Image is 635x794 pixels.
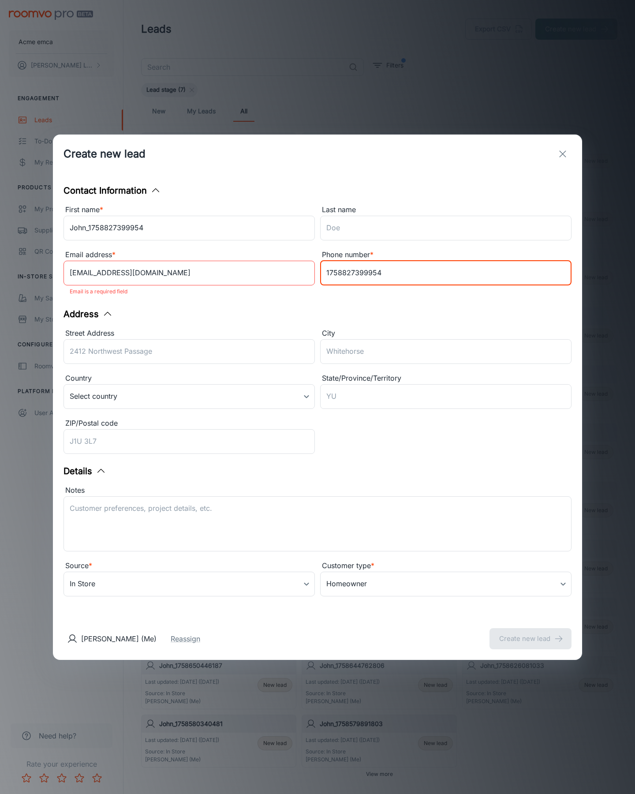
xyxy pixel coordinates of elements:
div: Homeowner [320,572,571,596]
div: In Store [63,572,315,596]
div: Customer type [320,560,571,572]
div: First name [63,204,315,216]
p: [PERSON_NAME] (Me) [81,633,157,644]
p: Email is a required field [70,286,309,297]
button: exit [554,145,571,163]
div: Country [63,373,315,384]
div: Last name [320,204,571,216]
div: Street Address [63,328,315,339]
input: +1 439-123-4567 [320,261,571,285]
input: Whitehorse [320,339,571,364]
input: YU [320,384,571,409]
div: Source [63,560,315,572]
button: Details [63,464,106,478]
h1: Create new lead [63,146,146,162]
button: Contact Information [63,184,161,197]
input: J1U 3L7 [63,429,315,454]
input: 2412 Northwest Passage [63,339,315,364]
div: ZIP/Postal code [63,418,315,429]
div: Select country [63,384,315,409]
div: City [320,328,571,339]
button: Reassign [171,633,200,644]
div: Phone number [320,249,571,261]
div: Notes [63,485,571,496]
div: Email address [63,249,315,261]
input: myname@example.com [63,261,315,285]
input: Doe [320,216,571,240]
div: State/Province/Territory [320,373,571,384]
button: Address [63,307,113,321]
input: John [63,216,315,240]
